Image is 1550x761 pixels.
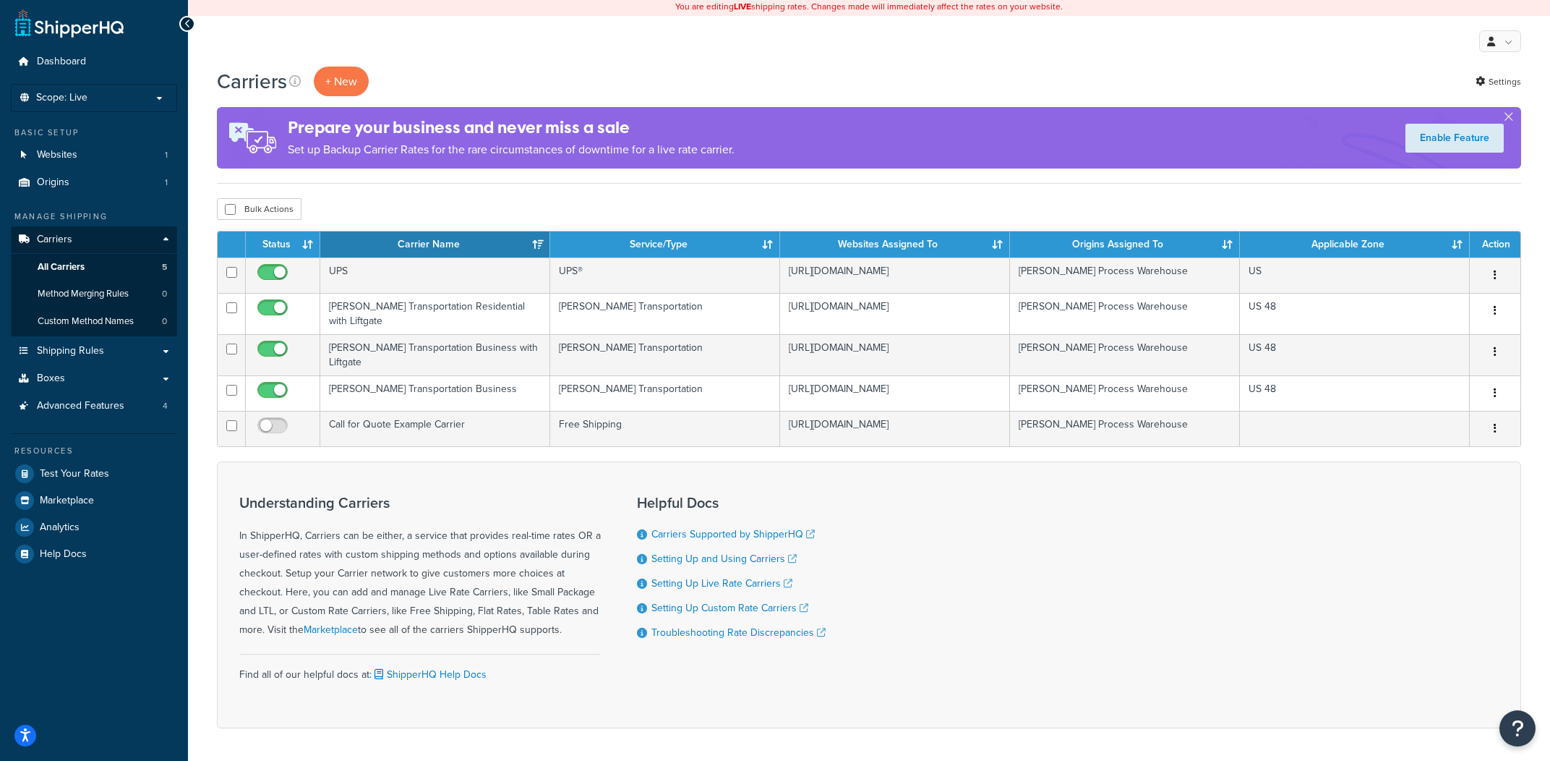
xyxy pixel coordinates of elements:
[36,92,87,104] span: Scope: Live
[37,149,77,161] span: Websites
[38,261,85,273] span: All Carriers
[11,338,177,365] a: Shipping Rules
[11,393,177,420] a: Advanced Features 4
[1010,293,1240,334] td: [PERSON_NAME] Process Warehouse
[38,315,134,328] span: Custom Method Names
[651,551,797,566] a: Setting Up and Using Carriers
[320,293,550,334] td: [PERSON_NAME] Transportation Residential with Liftgate
[40,548,87,561] span: Help Docs
[780,334,1010,375] td: [URL][DOMAIN_NAME]
[550,411,780,446] td: Free Shipping
[1499,710,1536,747] button: Open Resource Center
[40,495,94,507] span: Marketplace
[288,116,735,140] h4: Prepare your business and never miss a sale
[1240,334,1470,375] td: US 48
[11,461,177,487] a: Test Your Rates
[37,56,86,68] span: Dashboard
[780,411,1010,446] td: [URL][DOMAIN_NAME]
[780,293,1010,334] td: [URL][DOMAIN_NAME]
[11,281,177,307] li: Method Merging Rules
[1240,293,1470,334] td: US 48
[246,231,320,258] th: Status: activate to sort column ascending
[320,375,550,411] td: [PERSON_NAME] Transportation Business
[1240,231,1470,258] th: Applicable Zone: activate to sort column ascending
[304,622,358,637] a: Marketplace
[162,315,167,328] span: 0
[288,140,735,160] p: Set up Backup Carrier Rates for the rare circumstances of downtime for a live rate carrier.
[1470,231,1520,258] th: Action
[11,541,177,567] a: Help Docs
[217,198,301,220] button: Bulk Actions
[11,226,177,253] a: Carriers
[651,576,792,591] a: Setting Up Live Rate Carriers
[11,514,177,540] a: Analytics
[11,169,177,196] a: Origins 1
[320,231,550,258] th: Carrier Name: activate to sort column ascending
[162,288,167,300] span: 0
[11,226,177,336] li: Carriers
[37,345,104,357] span: Shipping Rules
[11,211,177,223] div: Manage Shipping
[40,522,80,534] span: Analytics
[651,625,826,640] a: Troubleshooting Rate Discrepancies
[163,400,168,412] span: 4
[11,254,177,281] a: All Carriers 5
[637,495,826,511] h3: Helpful Docs
[11,488,177,514] a: Marketplace
[11,281,177,307] a: Method Merging Rules 0
[550,293,780,334] td: [PERSON_NAME] Transportation
[15,9,124,38] a: ShipperHQ Home
[780,375,1010,411] td: [URL][DOMAIN_NAME]
[1010,334,1240,375] td: [PERSON_NAME] Process Warehouse
[165,177,168,189] span: 1
[780,258,1010,293] td: [URL][DOMAIN_NAME]
[314,67,369,96] button: + New
[165,149,168,161] span: 1
[11,169,177,196] li: Origins
[37,177,69,189] span: Origins
[651,600,808,616] a: Setting Up Custom Rate Carriers
[1010,258,1240,293] td: [PERSON_NAME] Process Warehouse
[320,411,550,446] td: Call for Quote Example Carrier
[11,445,177,457] div: Resources
[162,261,167,273] span: 5
[1405,124,1504,153] a: Enable Feature
[11,127,177,139] div: Basic Setup
[320,258,550,293] td: UPS
[1240,375,1470,411] td: US 48
[239,495,601,511] h3: Understanding Carriers
[550,258,780,293] td: UPS®
[11,254,177,281] li: All Carriers
[550,334,780,375] td: [PERSON_NAME] Transportation
[320,334,550,375] td: [PERSON_NAME] Transportation Business with Liftgate
[37,400,124,412] span: Advanced Features
[11,308,177,335] a: Custom Method Names 0
[1240,258,1470,293] td: US
[1010,375,1240,411] td: [PERSON_NAME] Process Warehouse
[780,231,1010,258] th: Websites Assigned To: activate to sort column ascending
[11,393,177,420] li: Advanced Features
[239,495,601,639] div: In ShipperHQ, Carriers can be either, a service that provides real-time rates OR a user-defined r...
[372,667,487,682] a: ShipperHQ Help Docs
[40,468,109,480] span: Test Your Rates
[38,288,129,300] span: Method Merging Rules
[550,231,780,258] th: Service/Type: activate to sort column ascending
[651,527,815,542] a: Carriers Supported by ShipperHQ
[11,48,177,75] a: Dashboard
[37,234,72,246] span: Carriers
[550,375,780,411] td: [PERSON_NAME] Transportation
[37,373,65,385] span: Boxes
[217,107,288,169] img: ad-rules-rateshop-fe6ec290ccb7230408bd80ed9643f0289d75e0ffd9eb532fc0e269fcd187b520.png
[239,654,601,684] div: Find all of our helpful docs at:
[1010,231,1240,258] th: Origins Assigned To: activate to sort column ascending
[217,67,287,95] h1: Carriers
[11,365,177,392] a: Boxes
[11,142,177,169] li: Websites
